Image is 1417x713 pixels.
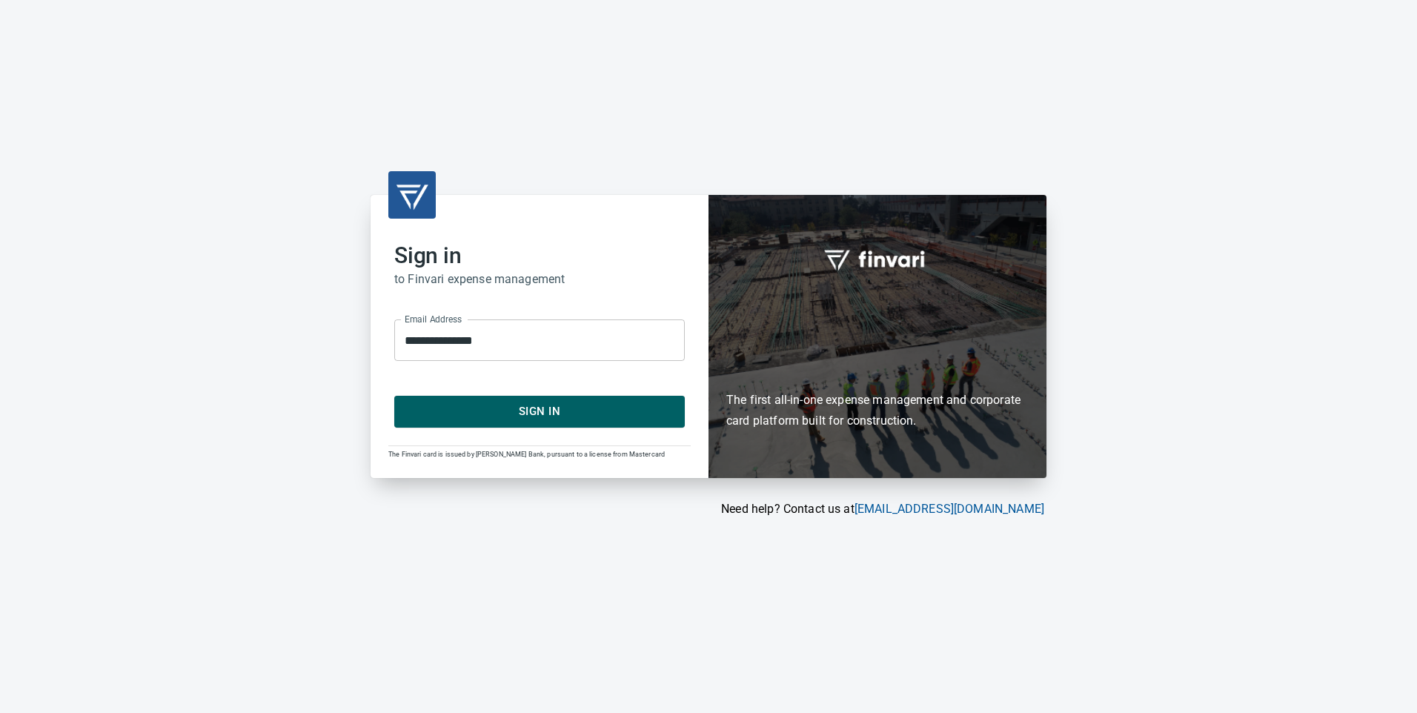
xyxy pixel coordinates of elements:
img: fullword_logo_white.png [822,242,933,276]
span: The Finvari card is issued by [PERSON_NAME] Bank, pursuant to a license from Mastercard [388,451,665,458]
a: [EMAIL_ADDRESS][DOMAIN_NAME] [854,502,1044,516]
h2: Sign in [394,242,685,269]
h6: to Finvari expense management [394,269,685,290]
p: Need help? Contact us at [371,500,1044,518]
img: transparent_logo.png [394,177,430,213]
div: Finvari [708,195,1046,477]
button: Sign In [394,396,685,427]
span: Sign In [411,402,668,421]
h6: The first all-in-one expense management and corporate card platform built for construction. [726,304,1029,431]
